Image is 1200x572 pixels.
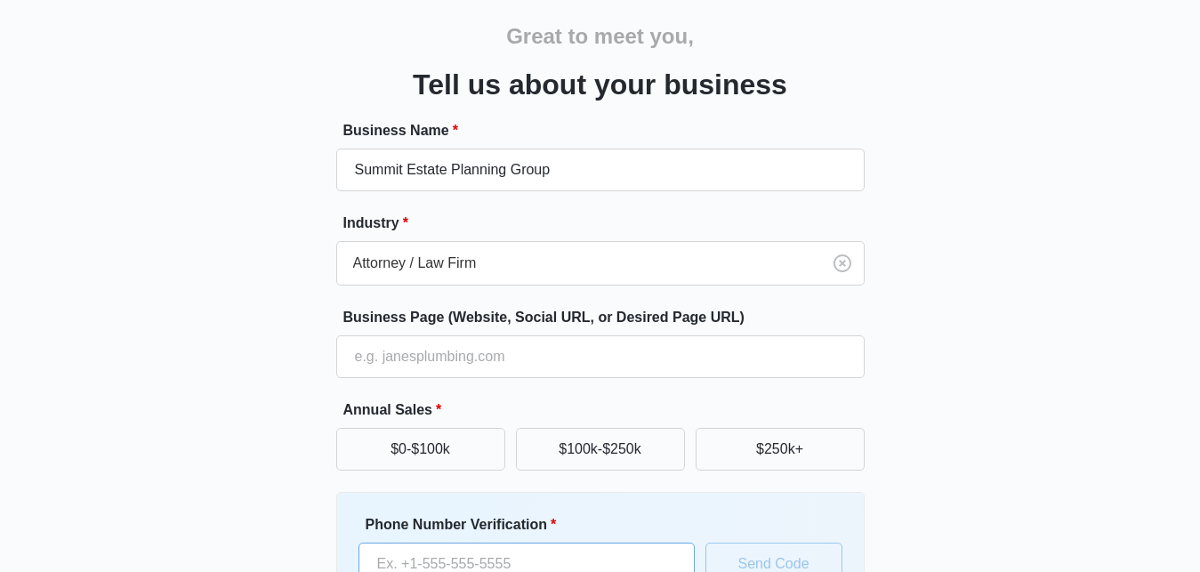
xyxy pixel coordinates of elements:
[343,213,872,234] label: Industry
[343,120,872,141] label: Business Name
[343,307,872,328] label: Business Page (Website, Social URL, or Desired Page URL)
[336,149,865,191] input: e.g. Jane's Plumbing
[516,428,685,471] button: $100k-$250k
[336,335,865,378] input: e.g. janesplumbing.com
[828,249,857,278] button: Clear
[366,514,702,536] label: Phone Number Verification
[413,63,787,106] h3: Tell us about your business
[696,428,865,471] button: $250k+
[343,399,872,421] label: Annual Sales
[336,428,505,471] button: $0-$100k
[506,20,694,52] h2: Great to meet you,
